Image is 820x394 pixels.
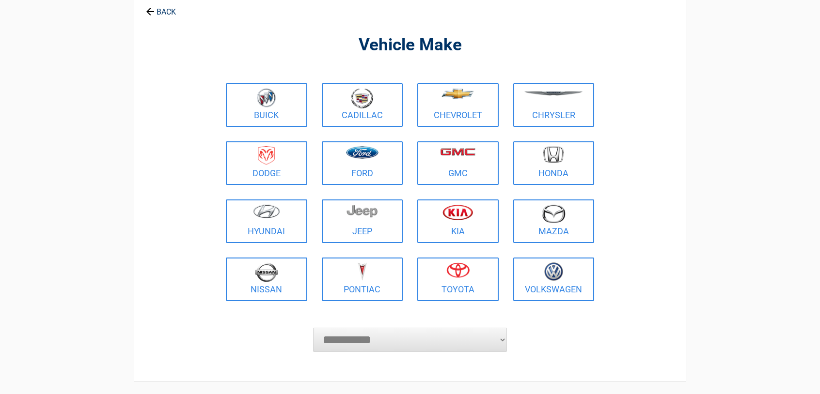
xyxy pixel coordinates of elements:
a: Honda [513,141,595,185]
img: pontiac [357,262,367,281]
img: buick [257,88,276,107]
a: Buick [226,83,307,127]
a: Chevrolet [417,83,499,127]
img: mazda [541,204,566,223]
a: Cadillac [322,83,403,127]
a: Chrysler [513,83,595,127]
a: Nissan [226,258,307,301]
a: Mazda [513,199,595,243]
img: hyundai [253,204,280,218]
img: chevrolet [442,89,474,99]
a: Volkswagen [513,258,595,301]
a: Pontiac [322,258,403,301]
a: GMC [417,141,499,185]
img: volkswagen [544,262,563,281]
img: gmc [440,148,475,156]
a: Hyundai [226,199,307,243]
img: cadillac [351,88,373,108]
img: honda [543,146,564,163]
a: Dodge [226,141,307,185]
img: dodge [258,146,275,165]
img: ford [346,146,378,159]
img: nissan [255,262,278,282]
img: chrysler [524,91,583,96]
a: Toyota [417,258,499,301]
a: Jeep [322,199,403,243]
img: toyota [446,262,470,278]
a: Kia [417,199,499,243]
img: jeep [347,204,378,218]
h2: Vehicle Make [223,34,597,57]
img: kia [442,204,473,220]
a: Ford [322,141,403,185]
